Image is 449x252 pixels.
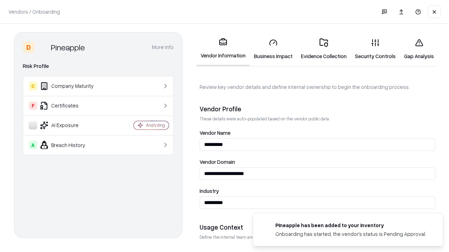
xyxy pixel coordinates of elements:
[29,82,113,90] div: Company Maturity
[275,230,426,238] div: Onboarding has started, the vendor's status is Pending Approval.
[200,130,435,135] label: Vendor Name
[29,82,37,90] div: C
[29,141,113,149] div: Breach History
[261,222,270,230] img: pineappleenergy.com
[250,33,297,65] a: Business Impact
[351,33,400,65] a: Security Controls
[51,42,85,53] div: Pineapple
[200,159,435,164] label: Vendor Domain
[23,62,174,70] div: Risk Profile
[8,8,60,15] p: Vendors / Onboarding
[400,33,438,65] a: Gap Analysis
[29,101,113,110] div: Certificates
[200,234,435,240] p: Define the internal team and reason for using this vendor. This helps assess business relevance a...
[29,141,37,149] div: A
[200,105,435,113] div: Vendor Profile
[23,42,34,53] div: D
[29,121,113,129] div: AI Exposure
[200,188,435,194] label: Industry
[297,33,351,65] a: Evidence Collection
[275,222,426,229] div: Pineapple has been added to your inventory
[200,83,435,91] p: Review key vendor details and define internal ownership to begin the onboarding process.
[152,41,174,54] button: More info
[200,223,435,231] div: Usage Context
[29,101,37,110] div: F
[196,32,250,66] a: Vendor Information
[37,42,48,53] img: Pineapple
[146,122,165,128] div: Analyzing
[200,116,435,122] p: These details were auto-populated based on the vendor public data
